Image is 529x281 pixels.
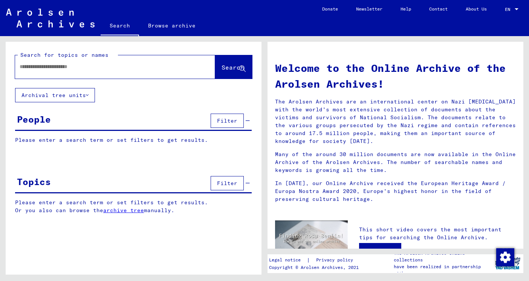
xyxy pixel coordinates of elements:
[15,88,95,102] button: Archival tree units
[394,263,491,277] p: have been realized in partnership with
[103,207,144,214] a: archive tree
[394,250,491,263] p: The Arolsen Archives online collections
[494,254,522,273] img: yv_logo.png
[215,55,252,79] button: Search
[275,98,516,145] p: The Arolsen Archives are an international center on Nazi [MEDICAL_DATA] with the world’s most ext...
[101,17,139,36] a: Search
[359,226,516,242] p: This short video covers the most important tips for searching the Online Archive.
[505,7,513,12] span: EN
[217,180,237,187] span: Filter
[269,256,307,264] a: Legal notice
[17,112,51,126] div: People
[222,64,244,71] span: Search
[359,243,401,258] a: Open video
[17,175,51,188] div: Topics
[211,176,244,190] button: Filter
[275,220,348,260] img: video.jpg
[15,199,252,214] p: Please enter a search term or set filters to get results. Or you also can browse the manually.
[217,117,237,124] span: Filter
[269,264,362,271] p: Copyright © Arolsen Archives, 2021
[275,150,516,174] p: Many of the around 30 million documents are now available in the Online Archive of the Arolsen Ar...
[20,52,109,58] mat-label: Search for topics or names
[310,256,362,264] a: Privacy policy
[275,179,516,203] p: In [DATE], our Online Archive received the European Heritage Award / Europa Nostra Award 2020, Eu...
[275,60,516,92] h1: Welcome to the Online Archive of the Arolsen Archives!
[496,248,514,266] img: Change consent
[211,114,244,128] button: Filter
[139,17,205,35] a: Browse archive
[269,256,362,264] div: |
[15,136,252,144] p: Please enter a search term or set filters to get results.
[6,9,95,27] img: Arolsen_neg.svg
